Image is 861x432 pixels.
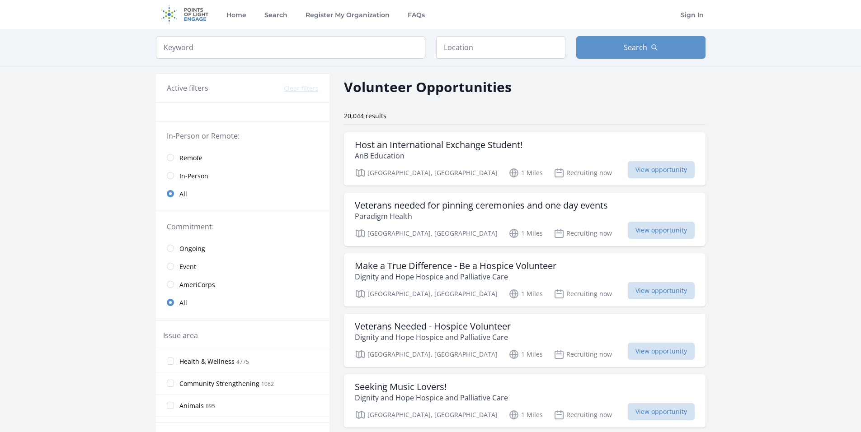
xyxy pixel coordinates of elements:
legend: In-Person or Remote: [167,130,319,141]
p: Dignity and Hope Hospice and Palliative Care [355,332,511,343]
h3: Active filters [167,83,208,93]
legend: Issue area [163,330,198,341]
a: Seeking Music Lovers! Dignity and Hope Hospice and Palliative Care [GEOGRAPHIC_DATA], [GEOGRAPHIC... [344,374,706,427]
p: 1 Miles [508,288,543,299]
p: 1 Miles [508,409,543,420]
span: 1062 [261,380,274,388]
a: Host an International Exchange Student! AnB Education [GEOGRAPHIC_DATA], [GEOGRAPHIC_DATA] 1 Mile... [344,132,706,186]
h3: Veterans Needed - Hospice Volunteer [355,321,511,332]
a: Make a True Difference - Be a Hospice Volunteer Dignity and Hope Hospice and Palliative Care [GEO... [344,253,706,307]
p: Dignity and Hope Hospice and Palliative Care [355,392,508,403]
p: [GEOGRAPHIC_DATA], [GEOGRAPHIC_DATA] [355,288,498,299]
span: Animals [179,401,204,410]
span: View opportunity [628,403,695,420]
span: All [179,298,187,307]
span: View opportunity [628,222,695,239]
h3: Veterans needed for pinning ceremonies and one day events [355,200,608,211]
span: Event [179,262,196,271]
p: AnB Education [355,150,522,161]
span: View opportunity [628,161,695,178]
a: Veterans needed for pinning ceremonies and one day events Paradigm Health [GEOGRAPHIC_DATA], [GEO... [344,193,706,246]
span: Health & Wellness [179,357,235,366]
p: Dignity and Hope Hospice and Palliative Care [355,271,556,282]
p: Recruiting now [554,349,612,360]
input: Location [436,36,565,59]
a: In-Person [156,167,329,185]
p: Recruiting now [554,409,612,420]
h3: Seeking Music Lovers! [355,381,508,392]
span: Remote [179,153,202,163]
span: In-Person [179,172,208,181]
button: Clear filters [284,84,319,93]
a: All [156,293,329,311]
h2: Volunteer Opportunities [344,77,512,97]
p: Recruiting now [554,288,612,299]
p: [GEOGRAPHIC_DATA], [GEOGRAPHIC_DATA] [355,349,498,360]
span: 20,044 results [344,111,386,120]
p: [GEOGRAPHIC_DATA], [GEOGRAPHIC_DATA] [355,167,498,178]
legend: Commitment: [167,221,319,232]
a: Ongoing [156,239,329,257]
p: Paradigm Health [355,211,608,222]
p: 1 Miles [508,228,543,239]
input: Health & Wellness 4775 [167,358,174,365]
h3: Make a True Difference - Be a Hospice Volunteer [355,260,556,271]
p: [GEOGRAPHIC_DATA], [GEOGRAPHIC_DATA] [355,409,498,420]
a: AmeriCorps [156,275,329,293]
p: Recruiting now [554,167,612,178]
button: Search [576,36,706,59]
span: AmeriCorps [179,280,215,289]
p: Recruiting now [554,228,612,239]
h3: Host an International Exchange Student! [355,139,522,150]
a: Veterans Needed - Hospice Volunteer Dignity and Hope Hospice and Palliative Care [GEOGRAPHIC_DATA... [344,314,706,367]
p: 1 Miles [508,167,543,178]
input: Keyword [156,36,425,59]
span: Ongoing [179,244,205,253]
a: Event [156,257,329,275]
p: [GEOGRAPHIC_DATA], [GEOGRAPHIC_DATA] [355,228,498,239]
span: View opportunity [628,343,695,360]
span: Search [624,42,647,53]
input: Animals 895 [167,402,174,409]
span: Community Strengthening [179,379,259,388]
span: All [179,190,187,199]
span: 895 [206,402,215,410]
span: View opportunity [628,282,695,299]
a: Remote [156,149,329,167]
span: 4775 [236,358,249,366]
input: Community Strengthening 1062 [167,380,174,387]
p: 1 Miles [508,349,543,360]
a: All [156,185,329,203]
